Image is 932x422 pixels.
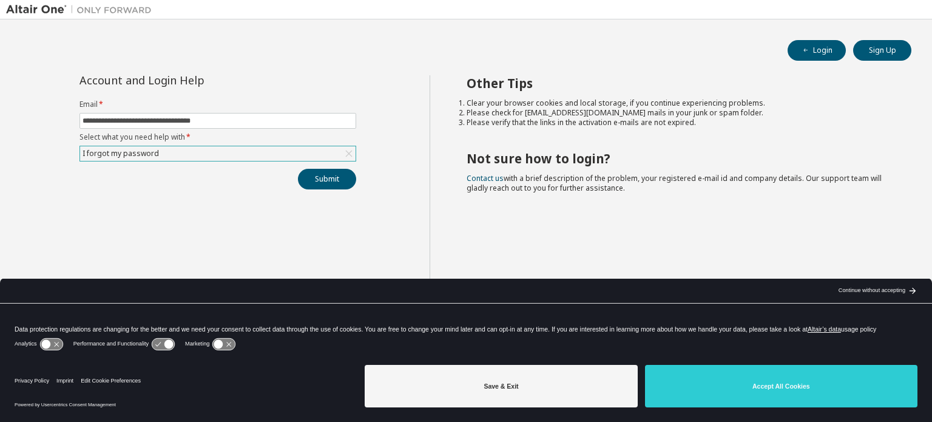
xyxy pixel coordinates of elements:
label: Select what you need help with [79,132,356,142]
div: I forgot my password [81,147,161,160]
button: Login [788,40,846,61]
li: Please verify that the links in the activation e-mails are not expired. [467,118,890,128]
button: Submit [298,169,356,189]
label: Email [79,100,356,109]
h2: Not sure how to login? [467,151,890,166]
button: Sign Up [853,40,911,61]
div: I forgot my password [80,146,356,161]
img: Altair One [6,4,158,16]
a: Contact us [467,173,504,183]
li: Clear your browser cookies and local storage, if you continue experiencing problems. [467,98,890,108]
div: Account and Login Help [79,75,301,85]
li: Please check for [EMAIL_ADDRESS][DOMAIN_NAME] mails in your junk or spam folder. [467,108,890,118]
span: with a brief description of the problem, your registered e-mail id and company details. Our suppo... [467,173,882,193]
h2: Other Tips [467,75,890,91]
